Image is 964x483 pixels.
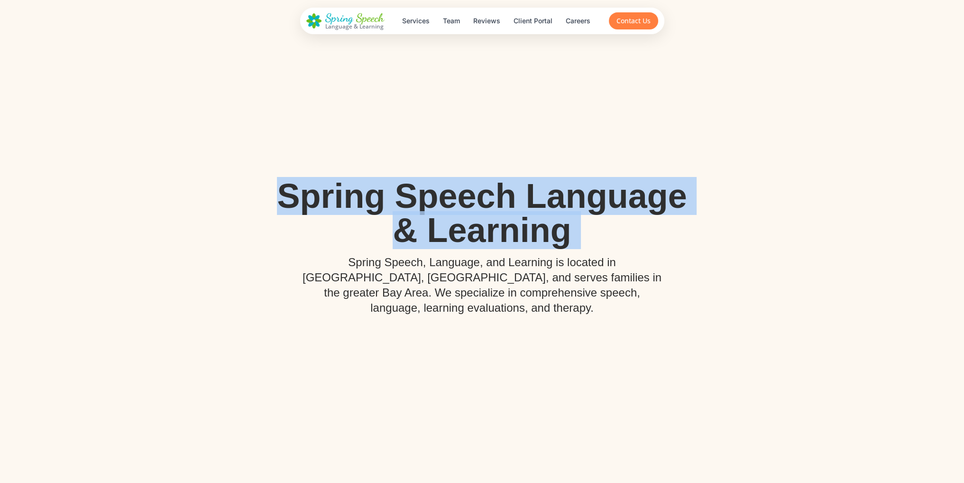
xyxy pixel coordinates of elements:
button: Careers [560,12,596,29]
button: Contact Us [609,12,658,29]
h1: Spring Speech Language & Learning [270,179,695,247]
button: Client Portal [508,12,558,29]
p: Spring Speech, Language, and Learning is located in [GEOGRAPHIC_DATA], [GEOGRAPHIC_DATA], and ser... [300,255,664,316]
span: Spring [325,11,353,25]
span: Speech [356,11,384,25]
button: Team [437,12,466,29]
div: Language & Learning [325,23,384,29]
button: Reviews [468,12,506,29]
button: Services [396,12,435,29]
